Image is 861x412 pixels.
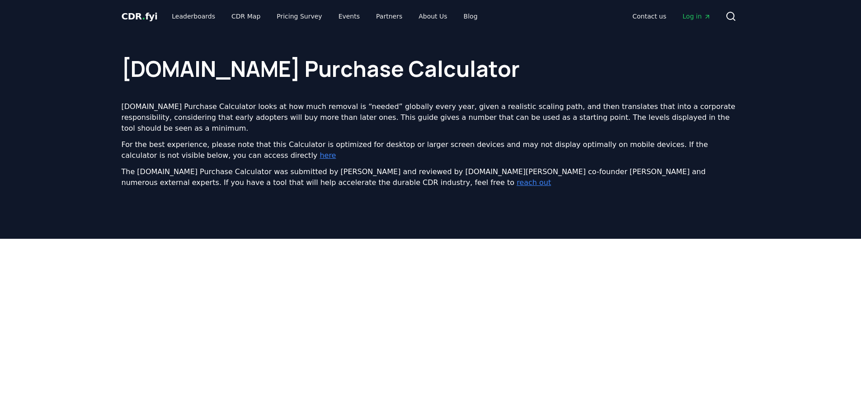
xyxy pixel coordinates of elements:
[369,8,409,24] a: Partners
[411,8,454,24] a: About Us
[625,8,673,24] a: Contact us
[122,139,740,161] p: For the best experience, please note that this Calculator is optimized for desktop or larger scre...
[122,11,158,22] span: CDR fyi
[122,166,740,188] p: The [DOMAIN_NAME] Purchase Calculator was submitted by [PERSON_NAME] and reviewed by [DOMAIN_NAME...
[625,8,718,24] nav: Main
[142,11,145,22] span: .
[682,12,710,21] span: Log in
[165,8,485,24] nav: Main
[456,8,485,24] a: Blog
[675,8,718,24] a: Log in
[122,101,740,134] p: [DOMAIN_NAME] Purchase Calculator looks at how much removal is “needed” globally every year, give...
[122,40,740,80] h1: [DOMAIN_NAME] Purchase Calculator
[122,10,158,23] a: CDR.fyi
[320,151,336,160] a: here
[517,178,551,187] a: reach out
[165,8,222,24] a: Leaderboards
[331,8,367,24] a: Events
[224,8,268,24] a: CDR Map
[269,8,329,24] a: Pricing Survey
